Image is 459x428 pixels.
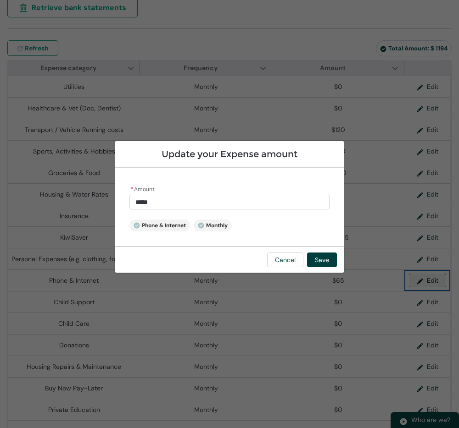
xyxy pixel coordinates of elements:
[198,222,228,229] span: Monthly
[134,222,186,229] span: Phone & Internet
[130,186,133,193] abbr: required
[122,148,337,160] h2: Update your Expense amount
[307,252,337,267] button: Save
[129,183,158,194] label: Amount
[267,252,303,267] button: Cancel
